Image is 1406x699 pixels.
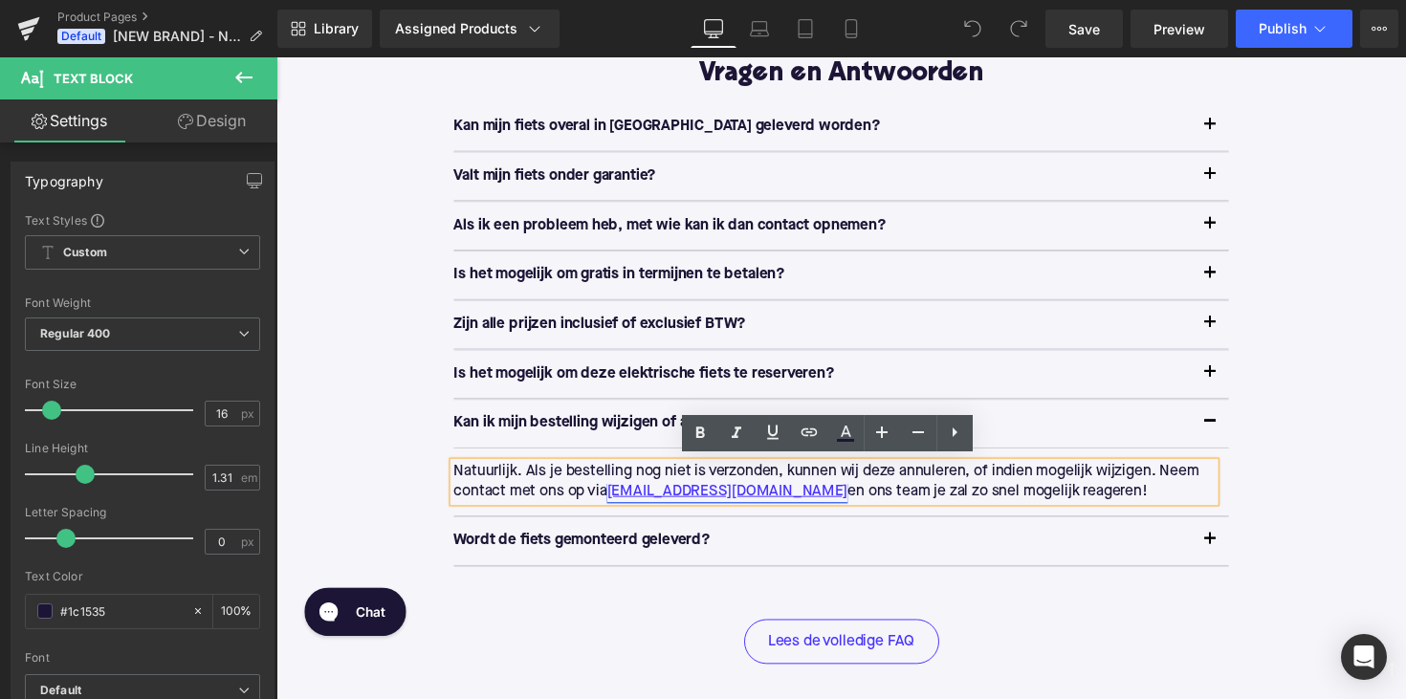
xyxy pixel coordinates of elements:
span: [NEW BRAND] - NL Product Page V2 - 28/08 [113,29,241,44]
span: Default [57,29,105,44]
div: Text Styles [25,212,260,228]
div: Font [25,651,260,665]
span: Lees de volledige FAQ [504,589,654,609]
a: Laptop [736,10,782,48]
i: Default [40,683,81,699]
input: Color [60,601,183,622]
button: Redo [1000,10,1038,48]
a: Desktop [691,10,736,48]
div: Line Height [25,442,260,455]
span: Library [314,20,359,37]
a: [EMAIL_ADDRESS][DOMAIN_NAME] [339,435,585,455]
span: Save [1068,19,1100,39]
div: Assigned Products [395,19,544,38]
b: Valt mijn fiets onder garantie? [182,114,389,129]
b: Kan mijn fiets overal in [GEOGRAPHIC_DATA] geleverd worden? [182,63,619,78]
div: % [213,595,259,628]
a: Design [143,99,281,142]
span: px [241,535,257,548]
div: Open Intercom Messenger [1341,634,1387,680]
b: Regular 400 [40,326,111,340]
span: em [241,471,257,484]
span: px [241,407,257,420]
b: Is het mogelijk om gratis in termijnen te betalen? [182,215,521,230]
span: Preview [1153,19,1205,39]
a: Lees de volledige FAQ [479,576,679,622]
div: Font Size [25,378,260,391]
div: Letter Spacing [25,506,260,519]
h2: Vragen en Antwoorden [182,4,976,33]
div: Typography [25,163,103,189]
iframe: Gorgias live chat messenger [19,536,143,600]
b: Custom [63,245,107,261]
a: Product Pages [57,10,277,25]
a: New Library [277,10,372,48]
a: Tablet [782,10,828,48]
span: Publish [1259,21,1307,36]
b: Wordt de fiets gemonteerd geleverd? [182,488,445,503]
button: Publish [1236,10,1352,48]
button: Undo [954,10,992,48]
div: Text Color [25,570,260,583]
p: Natuurlijk. Als je bestelling nog niet is verzonden, kunnen wij deze annuleren, of indien mogelij... [182,415,961,455]
div: Font Weight [25,296,260,310]
button: More [1360,10,1398,48]
b: Zijn alle prijzen inclusief of exclusief BTW? [182,266,481,281]
a: Preview [1131,10,1228,48]
b: Als ik een probleem heb, met wie kan ik dan contact opnemen? [182,164,625,180]
a: Mobile [828,10,874,48]
b: Is het mogelijk om deze elektrische fiets te reserveren? [182,317,572,332]
span: Text Block [54,71,133,86]
b: Kan ik mijn bestelling wijzigen of annuleren? [182,367,492,382]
